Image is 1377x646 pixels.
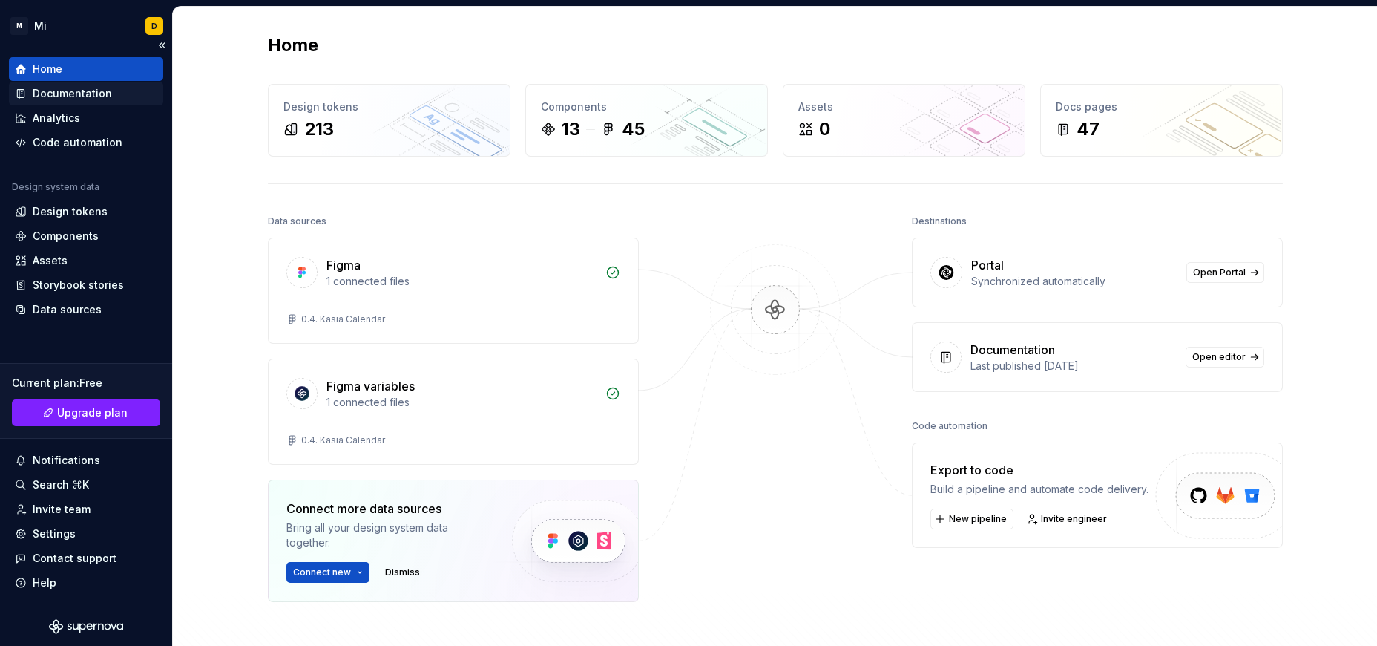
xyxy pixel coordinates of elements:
[283,99,495,114] div: Design tokens
[268,211,326,232] div: Data sources
[33,62,62,76] div: Home
[33,551,116,566] div: Contact support
[9,249,163,273] a: Assets
[12,181,99,193] div: Design system data
[562,117,580,141] div: 13
[301,434,385,446] div: 0.4. Kasia Calendar
[12,376,160,391] div: Current plan : Free
[1186,347,1264,368] a: Open editor
[49,619,123,634] svg: Supernova Logo
[57,405,128,420] span: Upgrade plan
[293,567,351,578] span: Connect new
[286,500,487,518] div: Connect more data sources
[930,482,1148,497] div: Build a pipeline and automate code delivery.
[33,526,76,541] div: Settings
[971,256,1004,274] div: Portal
[151,35,172,56] button: Collapse sidebar
[33,253,68,268] div: Assets
[9,448,163,472] button: Notifications
[12,399,160,426] a: Upgrade plan
[9,273,163,297] a: Storybook stories
[33,502,91,517] div: Invite team
[9,497,163,521] a: Invite team
[9,200,163,224] a: Design tokens
[34,19,47,33] div: Mi
[783,84,1025,157] a: Assets0
[304,117,334,141] div: 213
[268,33,318,57] h2: Home
[9,522,163,546] a: Settings
[326,274,597,289] div: 1 connected files
[1040,84,1283,157] a: Docs pages47
[912,416,987,437] div: Code automation
[268,359,639,465] a: Figma variables1 connected files0.4. Kasia Calendar
[33,229,99,244] div: Components
[9,298,163,322] a: Data sources
[1041,513,1107,525] span: Invite engineer
[268,238,639,344] a: Figma1 connected files0.4. Kasia Calendar
[912,211,967,232] div: Destinations
[949,513,1007,525] span: New pipeline
[151,20,157,32] div: D
[33,453,100,468] div: Notifications
[286,521,487,550] div: Bring all your design system data together.
[326,377,415,395] div: Figma variables
[326,256,361,274] div: Figma
[10,17,28,35] div: M
[9,224,163,248] a: Components
[33,302,102,317] div: Data sources
[1186,262,1264,283] a: Open Portal
[622,117,645,141] div: 45
[33,575,56,590] div: Help
[930,509,1013,529] button: New pipeline
[1192,351,1246,363] span: Open editor
[9,547,163,570] button: Contact support
[33,278,124,293] div: Storybook stories
[9,571,163,595] button: Help
[33,477,89,492] div: Search ⌘K
[541,99,752,114] div: Components
[819,117,830,141] div: 0
[930,461,1148,479] div: Export to code
[1077,117,1100,141] div: 47
[9,106,163,130] a: Analytics
[378,562,427,583] button: Dismiss
[9,57,163,81] a: Home
[971,274,1177,289] div: Synchronized automatically
[268,84,510,157] a: Design tokens213
[9,131,163,154] a: Code automation
[33,86,112,101] div: Documentation
[33,204,108,219] div: Design tokens
[33,135,122,150] div: Code automation
[1022,509,1114,529] a: Invite engineer
[9,473,163,497] button: Search ⌘K
[970,359,1177,373] div: Last published [DATE]
[525,84,768,157] a: Components1345
[1056,99,1267,114] div: Docs pages
[326,395,597,410] div: 1 connected files
[286,562,369,583] button: Connect new
[385,567,420,578] span: Dismiss
[3,10,169,42] button: MMiD
[970,341,1055,359] div: Documentation
[1193,267,1246,278] span: Open Portal
[301,313,385,325] div: 0.4. Kasia Calendar
[33,111,80,125] div: Analytics
[798,99,1010,114] div: Assets
[9,82,163,105] a: Documentation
